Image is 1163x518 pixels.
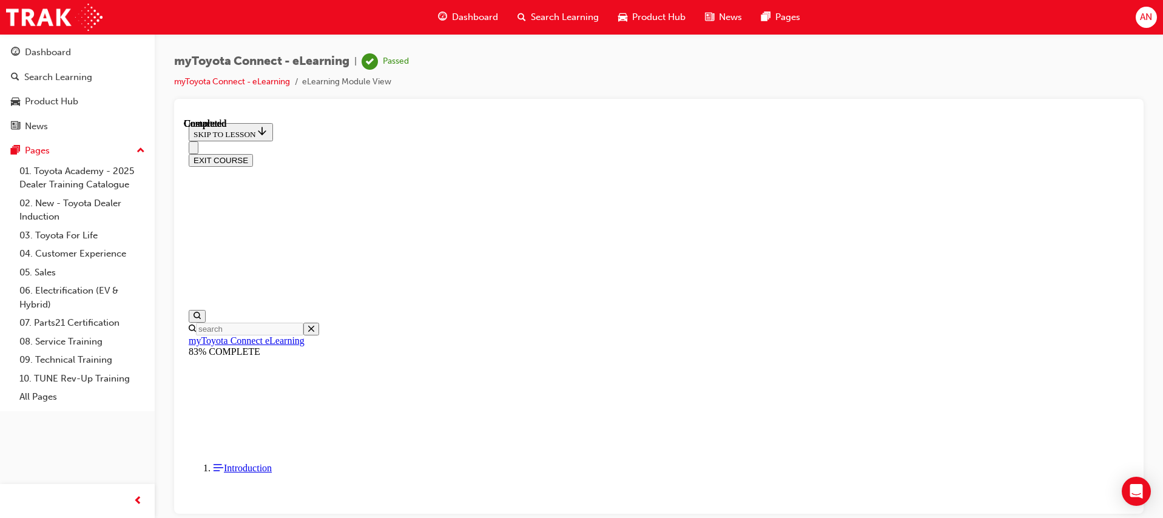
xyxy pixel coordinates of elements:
button: Open search menu [5,192,22,204]
span: pages-icon [11,146,20,156]
span: news-icon [11,121,20,132]
span: guage-icon [11,47,20,58]
span: prev-icon [133,494,143,509]
div: 83% COMPLETE [5,228,945,239]
span: guage-icon [438,10,447,25]
div: Product Hub [25,95,78,109]
a: 06. Electrification (EV & Hybrid) [15,281,150,314]
a: 08. Service Training [15,332,150,351]
div: Open Intercom Messenger [1122,477,1151,506]
button: SKIP TO LESSON [5,5,89,23]
div: News [25,119,48,133]
a: 03. Toyota For Life [15,226,150,245]
a: 01. Toyota Academy - 2025 Dealer Training Catalogue [15,162,150,194]
span: News [719,10,742,24]
a: All Pages [15,388,150,406]
div: Passed [383,56,409,67]
span: news-icon [705,10,714,25]
span: up-icon [137,143,145,159]
button: Close search menu [120,204,135,217]
a: 04. Customer Experience [15,244,150,263]
img: Trak [6,4,103,31]
span: car-icon [11,96,20,107]
span: pages-icon [761,10,770,25]
button: Pages [5,140,150,162]
a: Product Hub [5,90,150,113]
a: 09. Technical Training [15,351,150,369]
span: search-icon [11,72,19,83]
li: eLearning Module View [302,75,391,89]
span: AN [1140,10,1152,24]
a: News [5,115,150,138]
a: guage-iconDashboard [428,5,508,30]
div: Search Learning [24,70,92,84]
a: 07. Parts21 Certification [15,314,150,332]
span: SKIP TO LESSON [10,12,84,21]
a: search-iconSearch Learning [508,5,608,30]
span: | [354,55,357,69]
a: car-iconProduct Hub [608,5,695,30]
a: 05. Sales [15,263,150,282]
span: search-icon [517,10,526,25]
input: Search [12,204,120,217]
span: myToyota Connect - eLearning [174,55,349,69]
span: car-icon [618,10,627,25]
a: myToyota Connect - eLearning [174,76,290,87]
span: Dashboard [452,10,498,24]
a: myToyota Connect eLearning [5,217,121,227]
a: pages-iconPages [752,5,810,30]
a: 10. TUNE Rev-Up Training [15,369,150,388]
span: learningRecordVerb_PASS-icon [362,53,378,70]
button: AN [1136,7,1157,28]
span: Search Learning [531,10,599,24]
span: Pages [775,10,800,24]
button: EXIT COURSE [5,36,69,49]
button: Close navigation menu [5,23,15,36]
a: news-iconNews [695,5,752,30]
div: Pages [25,144,50,158]
a: Dashboard [5,41,150,64]
div: Dashboard [25,45,71,59]
a: Search Learning [5,66,150,89]
a: 02. New - Toyota Dealer Induction [15,194,150,226]
span: Product Hub [632,10,686,24]
button: DashboardSearch LearningProduct HubNews [5,39,150,140]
